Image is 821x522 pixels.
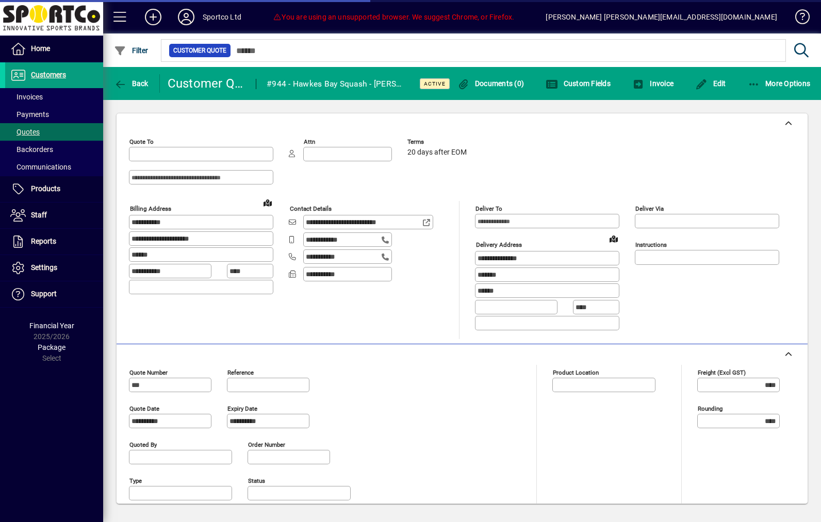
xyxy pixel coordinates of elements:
a: View on map [259,194,276,211]
span: Documents (0) [457,79,524,88]
span: Financial Year [29,322,74,330]
span: Staff [31,211,47,219]
button: Profile [170,8,203,26]
span: Communications [10,163,71,171]
span: Custom Fields [546,79,611,88]
span: Reports [31,237,56,245]
mat-label: Deliver via [635,205,664,212]
mat-label: Rounding [698,405,723,412]
div: #944 - Hawkes Bay Squash - [PERSON_NAME] [267,76,407,92]
span: 20 days after EOM [407,148,467,157]
mat-label: Type [129,477,142,484]
span: Terms [407,139,469,145]
a: View on map [605,230,622,247]
app-page-header-button: Back [103,74,160,93]
span: Settings [31,263,57,272]
button: Invoice [630,74,676,93]
mat-label: Freight (excl GST) [698,368,746,376]
mat-label: Attn [304,138,315,145]
mat-label: Expiry date [227,405,257,412]
mat-label: Product location [553,368,599,376]
a: Settings [5,255,103,281]
div: Customer Quote [168,75,246,92]
mat-label: Quoted by [129,441,157,448]
a: Communications [5,158,103,176]
mat-label: Reference [227,368,254,376]
a: Staff [5,203,103,228]
mat-label: Quote To [129,138,154,145]
button: Add [137,8,170,26]
a: Products [5,176,103,202]
mat-label: Instructions [635,241,667,248]
span: Edit [695,79,726,88]
a: Knowledge Base [787,2,808,36]
a: Support [5,281,103,307]
span: Back [114,79,149,88]
span: Quotes [10,128,40,136]
span: Backorders [10,145,53,154]
button: Back [111,74,151,93]
span: Support [31,290,57,298]
span: Customers [31,71,66,79]
span: Active [424,80,446,87]
div: [PERSON_NAME] [PERSON_NAME][EMAIL_ADDRESS][DOMAIN_NAME] [546,9,777,25]
span: Products [31,184,60,193]
div: Sportco Ltd [203,9,241,25]
a: Payments [5,106,103,123]
a: Backorders [5,141,103,158]
a: Invoices [5,88,103,106]
button: Edit [693,74,729,93]
mat-label: Deliver To [475,205,502,212]
span: You are using an unsupported browser. We suggest Chrome, or Firefox. [273,13,514,21]
a: Quotes [5,123,103,141]
button: More Options [745,74,813,93]
span: Payments [10,110,49,119]
a: Home [5,36,103,62]
button: Filter [111,41,151,60]
span: More Options [748,79,811,88]
mat-label: Status [248,477,265,484]
span: Customer Quote [173,45,226,56]
button: Documents (0) [454,74,527,93]
button: Custom Fields [543,74,613,93]
mat-label: Quote date [129,405,159,412]
a: Reports [5,229,103,255]
span: Invoice [632,79,674,88]
mat-label: Quote number [129,368,168,376]
mat-label: Order number [248,441,285,448]
span: Invoices [10,93,43,101]
span: Package [38,343,65,351]
span: Home [31,44,50,53]
span: Filter [114,46,149,55]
